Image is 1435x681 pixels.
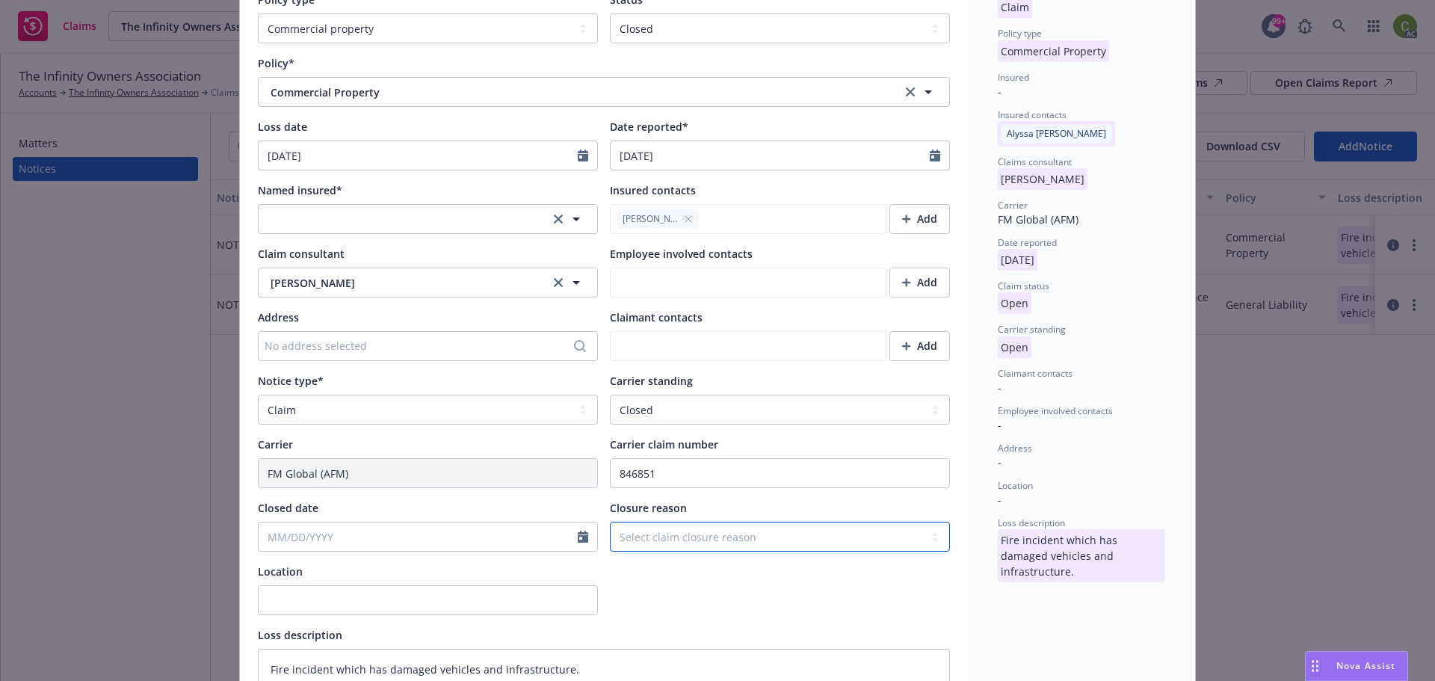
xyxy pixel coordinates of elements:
p: Open [998,292,1031,314]
div: Add [902,332,937,360]
span: Insured contacts [610,183,696,197]
span: Carrier standing [610,374,693,388]
a: clear selection [901,83,919,101]
button: clear selection [258,204,598,234]
p: [PERSON_NAME] [998,168,1087,190]
span: [PERSON_NAME] [998,172,1087,186]
span: [DATE] [998,253,1037,267]
span: Address [258,310,299,324]
span: Alyssa [PERSON_NAME] [1007,127,1106,141]
span: Commercial Property [271,84,854,100]
span: Carrier standing [998,323,1066,336]
span: Fire incident which has damaged vehicles and infrastructure. [998,533,1165,547]
button: Add [889,204,950,234]
span: Date reported [998,236,1057,249]
span: Policy* [258,56,294,70]
button: Nova Assist [1305,651,1408,681]
svg: Calendar [578,531,588,543]
span: Commercial Property [998,44,1109,58]
svg: Search [574,340,586,352]
span: Claims consultant [998,155,1072,168]
p: Commercial Property [998,40,1109,62]
span: - [998,380,1002,395]
span: [PERSON_NAME] [271,275,537,291]
p: Fire incident which has damaged vehicles and infrastructure. [998,529,1165,582]
span: Claimant contacts [610,310,703,324]
span: Loss description [998,517,1065,529]
span: Carrier [258,437,293,452]
span: Address [998,442,1032,454]
span: Employee involved contacts [998,404,1113,417]
span: Carrier [998,199,1028,212]
p: Open [998,336,1031,358]
button: [PERSON_NAME]clear selection [258,268,598,298]
span: [PERSON_NAME] [623,212,678,226]
svg: Calendar [930,150,940,161]
div: No address selected [265,338,576,354]
span: Named insured* [258,183,342,197]
span: - [998,455,1002,469]
span: Alyssa [PERSON_NAME] [998,126,1115,140]
div: Add [902,268,937,297]
a: clear selection [549,274,567,292]
span: Location [258,564,303,579]
input: MM/DD/YYYY [259,523,578,551]
span: Nova Assist [1336,659,1395,672]
span: Claimant contacts [998,367,1073,380]
span: Closed date [258,501,318,515]
p: [DATE] [998,249,1037,271]
span: Notice type* [258,374,324,388]
div: Drag to move [1306,652,1324,680]
div: FM Global (AFM) [998,212,1165,227]
span: Closure reason [610,501,687,515]
button: Commercial Propertyclear selection [258,77,950,107]
span: Location [998,479,1033,492]
span: - [998,418,1002,432]
span: Open [998,340,1031,354]
span: Employee involved contacts [610,247,753,261]
span: Insured contacts [998,108,1067,121]
span: Loss description [258,628,342,642]
span: Carrier claim number [610,437,718,452]
a: clear selection [549,210,567,228]
button: No address selected [258,331,598,361]
span: Loss date [258,120,307,134]
svg: Calendar [578,150,588,161]
button: Add [889,268,950,298]
span: Policy type [998,27,1042,40]
span: Claim consultant [258,247,345,261]
div: Add [902,205,937,233]
span: - [998,493,1002,507]
button: Add [889,331,950,361]
input: MM/DD/YYYY [259,141,578,170]
span: Open [998,296,1031,310]
input: MM/DD/YYYY [611,141,930,170]
span: Insured [998,71,1029,84]
span: Claim status [998,280,1049,292]
span: Date reported* [610,120,688,134]
span: - [998,84,1002,99]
